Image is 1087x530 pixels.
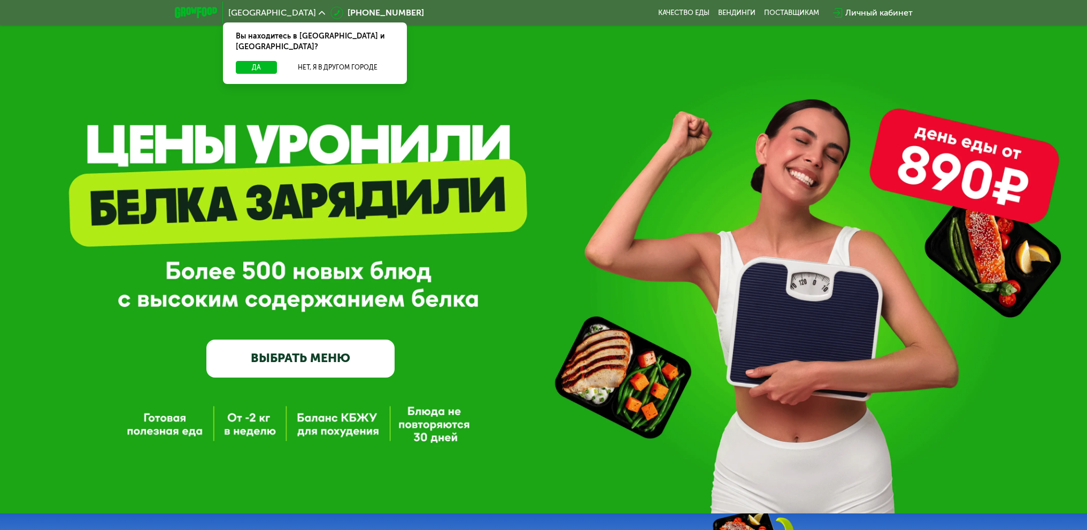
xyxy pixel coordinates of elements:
span: [GEOGRAPHIC_DATA] [228,9,316,17]
a: [PHONE_NUMBER] [330,6,424,19]
button: Нет, я в другом городе [281,61,394,74]
a: ВЫБРАТЬ МЕНЮ [206,340,395,378]
button: Да [236,61,277,74]
a: Качество еды [658,9,710,17]
div: Личный кабинет [845,6,913,19]
a: Вендинги [718,9,755,17]
div: Вы находитесь в [GEOGRAPHIC_DATA] и [GEOGRAPHIC_DATA]? [223,22,407,61]
div: поставщикам [764,9,819,17]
